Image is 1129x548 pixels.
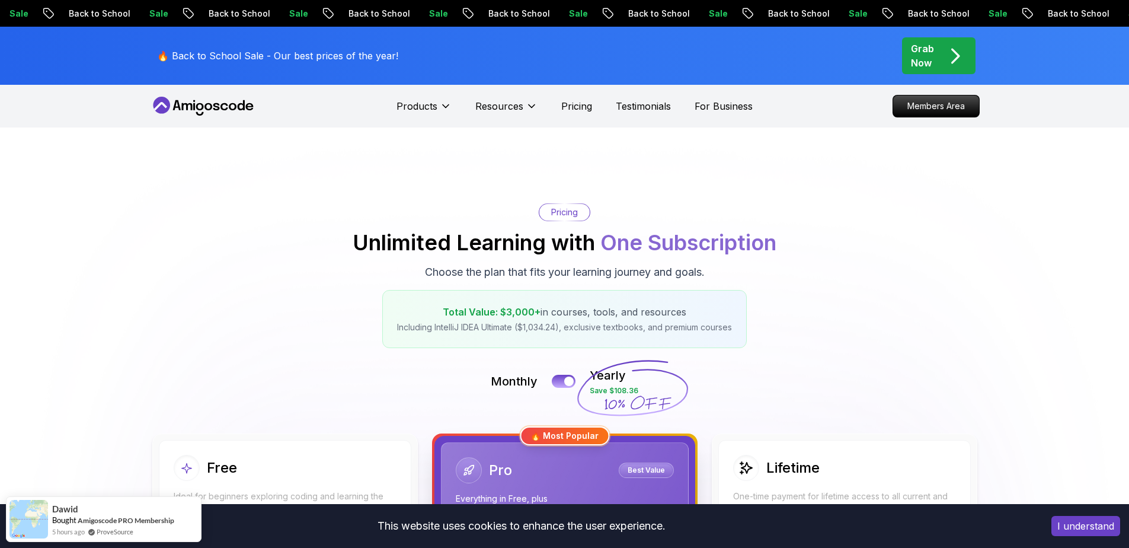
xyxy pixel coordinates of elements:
p: Resources [475,99,523,113]
span: Dawid [52,504,78,514]
p: Sale [978,8,1016,20]
p: Grab Now [911,42,934,70]
p: Best Value [621,464,672,476]
h2: Pro [489,461,512,480]
a: Pricing [561,99,592,113]
button: Resources [475,99,538,123]
p: Ideal for beginners exploring coding and learning the basics for free. [174,490,396,514]
p: in courses, tools, and resources [397,305,732,319]
a: Amigoscode PRO Membership [78,516,174,525]
button: Accept cookies [1051,516,1120,536]
p: Back to School [1037,8,1118,20]
p: Sale [838,8,876,20]
a: For Business [695,99,753,113]
p: Sale [698,8,736,20]
p: Back to School [757,8,838,20]
p: Members Area [893,95,979,117]
p: Including IntelliJ IDEA Ultimate ($1,034.24), exclusive textbooks, and premium courses [397,321,732,333]
a: Testimonials [616,99,671,113]
img: provesource social proof notification image [9,500,48,539]
button: Products [396,99,452,123]
p: Choose the plan that fits your learning journey and goals. [425,264,705,281]
p: One-time payment for lifetime access to all current and future courses. [733,490,956,514]
p: 🔥 Back to School Sale - Our best prices of the year! [157,49,398,63]
p: Sale [558,8,596,20]
span: 5 hours ago [52,527,85,537]
a: Members Area [893,95,980,117]
span: Bought [52,515,76,525]
p: Back to School [58,8,139,20]
h2: Free [207,458,237,477]
p: Back to School [618,8,698,20]
h2: Unlimited Learning with [353,231,776,254]
p: Back to School [897,8,978,20]
p: Monthly [491,373,538,390]
p: Products [396,99,437,113]
span: Total Value: $3,000+ [443,306,540,318]
p: Everything in Free, plus [456,493,674,505]
p: Back to School [338,8,418,20]
a: ProveSource [97,528,133,536]
p: Back to School [198,8,279,20]
p: Sale [418,8,456,20]
p: Sale [139,8,177,20]
p: Pricing [551,206,578,218]
div: This website uses cookies to enhance the user experience. [9,513,1034,539]
p: Sale [279,8,316,20]
h2: Lifetime [766,458,820,477]
span: One Subscription [600,230,776,256]
p: Back to School [478,8,558,20]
